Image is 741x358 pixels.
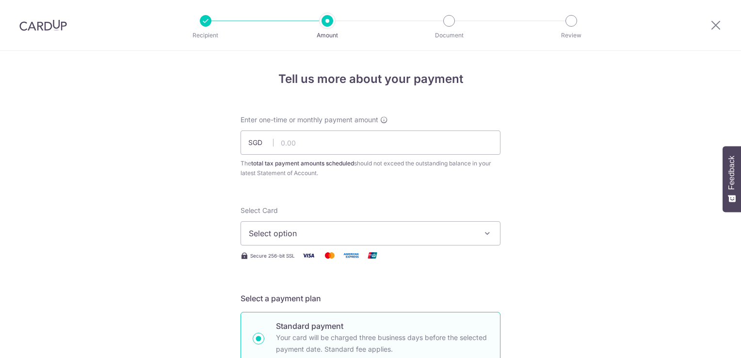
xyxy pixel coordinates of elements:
[249,228,475,239] span: Select option
[363,249,382,261] img: Union Pay
[241,115,378,125] span: Enter one-time or monthly payment amount
[413,31,485,40] p: Document
[299,249,318,261] img: Visa
[251,160,354,167] b: total tax payment amounts scheduled
[250,252,295,260] span: Secure 256-bit SSL
[241,221,500,245] button: Select option
[291,31,363,40] p: Amount
[241,130,500,155] input: 0.00
[248,138,274,147] span: SGD
[679,329,731,353] iframe: Opens a widget where you can find more information
[276,320,488,332] p: Standard payment
[320,249,339,261] img: Mastercard
[276,332,488,355] p: Your card will be charged three business days before the selected payment date. Standard fee appl...
[241,293,500,304] h5: Select a payment plan
[727,156,736,190] span: Feedback
[341,249,361,261] img: American Express
[241,159,500,178] div: The should not exceed the outstanding balance in your latest Statement of Account.
[170,31,242,40] p: Recipient
[241,206,278,214] span: translation missing: en.payables.payment_networks.credit_card.summary.labels.select_card
[241,70,500,88] h4: Tell us more about your payment
[535,31,607,40] p: Review
[19,19,67,31] img: CardUp
[723,146,741,212] button: Feedback - Show survey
